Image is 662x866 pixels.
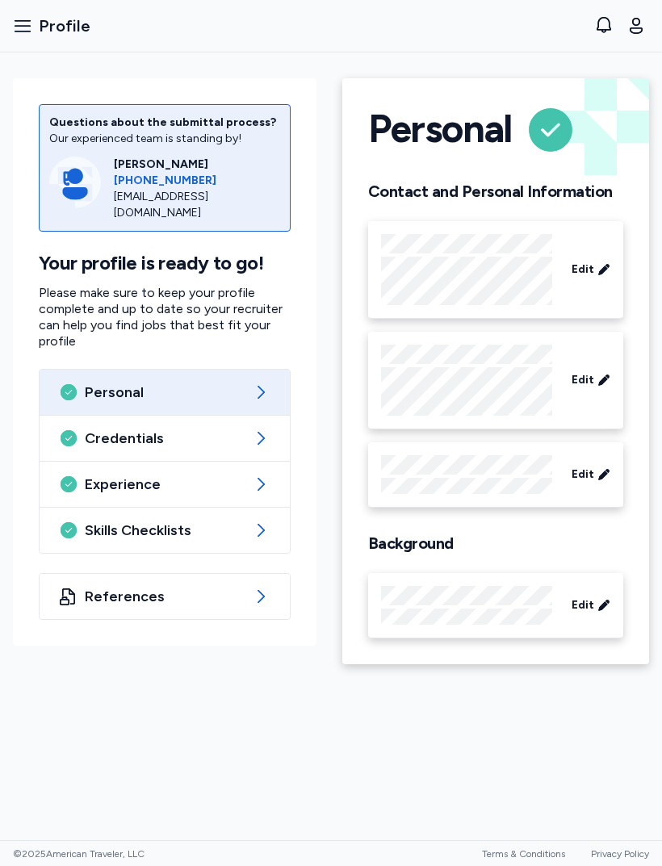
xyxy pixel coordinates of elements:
[591,848,649,860] a: Privacy Policy
[49,131,280,147] div: Our experienced team is standing by!
[368,573,623,638] div: Edit
[85,429,245,448] span: Credentials
[572,261,594,278] span: Edit
[482,848,565,860] a: Terms & Conditions
[368,182,623,202] h2: Contact and Personal Information
[39,251,291,275] h1: Your profile is ready to go!
[85,383,245,402] span: Personal
[114,189,280,221] div: [EMAIL_ADDRESS][DOMAIN_NAME]
[572,597,594,613] span: Edit
[85,475,245,494] span: Experience
[368,104,512,156] h1: Personal
[85,587,245,606] span: References
[368,442,623,508] div: Edit
[114,173,280,189] a: [PHONE_NUMBER]
[39,15,90,37] span: Profile
[39,285,291,349] p: Please make sure to keep your profile complete and up to date so your recruiter can help you find...
[49,115,280,131] div: Questions about the submittal process?
[368,221,623,319] div: Edit
[114,157,280,173] div: [PERSON_NAME]
[572,466,594,483] span: Edit
[49,157,101,208] img: Consultant
[13,847,145,860] span: © 2025 American Traveler, LLC
[85,521,245,540] span: Skills Checklists
[368,332,623,429] div: Edit
[368,533,623,554] h2: Background
[572,372,594,388] span: Edit
[6,8,97,44] button: Profile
